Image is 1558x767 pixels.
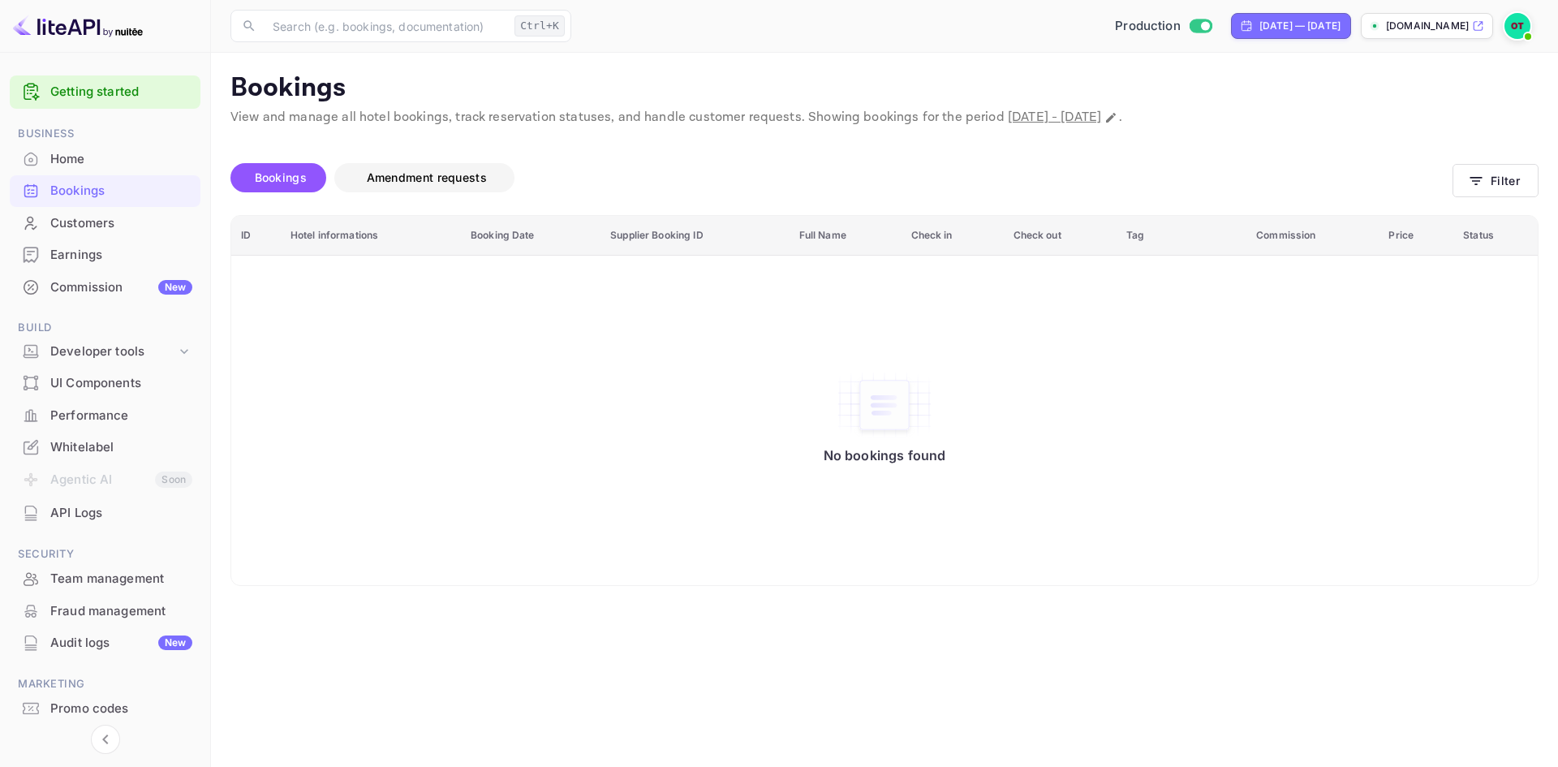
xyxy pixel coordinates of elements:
div: New [158,280,192,295]
p: No bookings found [824,447,946,463]
p: [DOMAIN_NAME] [1386,19,1469,33]
a: Audit logsNew [10,627,200,657]
a: Getting started [50,83,192,101]
div: Promo codes [50,700,192,718]
a: Promo codes [10,693,200,723]
table: booking table [231,216,1538,585]
th: Full Name [790,216,902,256]
div: Promo codes [10,693,200,725]
th: ID [231,216,281,256]
div: New [158,636,192,650]
input: Search (e.g. bookings, documentation) [263,10,508,42]
div: Getting started [10,75,200,109]
a: UI Components [10,368,200,398]
div: Earnings [10,239,200,271]
span: Business [10,125,200,143]
div: API Logs [10,498,200,529]
div: Audit logs [50,634,192,653]
div: Developer tools [50,343,176,361]
div: Home [10,144,200,175]
div: Customers [50,214,192,233]
th: Commission [1246,216,1379,256]
div: API Logs [50,504,192,523]
button: Change date range [1103,110,1119,126]
div: Bookings [10,175,200,207]
div: Customers [10,208,200,239]
span: Bookings [255,170,307,184]
div: Ctrl+K [514,15,565,37]
div: Fraud management [10,596,200,627]
span: Security [10,545,200,563]
a: Team management [10,563,200,593]
div: Whitelabel [10,432,200,463]
div: Switch to Sandbox mode [1108,17,1218,36]
th: Status [1453,216,1538,256]
th: Check out [1004,216,1117,256]
img: Oussama Tali [1504,13,1530,39]
th: Price [1379,216,1453,256]
th: Supplier Booking ID [600,216,789,256]
img: LiteAPI logo [13,13,143,39]
div: UI Components [50,374,192,393]
a: Earnings [10,239,200,269]
p: View and manage all hotel bookings, track reservation statuses, and handle customer requests. Sho... [230,108,1539,127]
a: Performance [10,400,200,430]
div: Performance [10,400,200,432]
div: Earnings [50,246,192,265]
span: [DATE] - [DATE] [1008,109,1101,126]
img: No bookings found [836,371,933,439]
div: Commission [50,278,192,297]
a: Whitelabel [10,432,200,462]
a: CommissionNew [10,272,200,302]
th: Tag [1117,216,1246,256]
div: Bookings [50,182,192,200]
th: Check in [902,216,1004,256]
a: Bookings [10,175,200,205]
th: Hotel informations [281,216,461,256]
div: Home [50,150,192,169]
div: Fraud management [50,602,192,621]
div: Performance [50,407,192,425]
span: Build [10,319,200,337]
span: Production [1115,17,1181,36]
div: UI Components [10,368,200,399]
span: Marketing [10,675,200,693]
div: [DATE] — [DATE] [1259,19,1341,33]
p: Bookings [230,72,1539,105]
th: Booking Date [461,216,600,256]
div: Team management [50,570,192,588]
div: account-settings tabs [230,163,1453,192]
a: Home [10,144,200,174]
span: Amendment requests [367,170,487,184]
div: CommissionNew [10,272,200,304]
div: Whitelabel [50,438,192,457]
a: API Logs [10,498,200,528]
a: Fraud management [10,596,200,626]
div: Audit logsNew [10,627,200,659]
div: Developer tools [10,338,200,366]
div: Team management [10,563,200,595]
button: Filter [1453,164,1539,197]
button: Collapse navigation [91,725,120,754]
a: Customers [10,208,200,238]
